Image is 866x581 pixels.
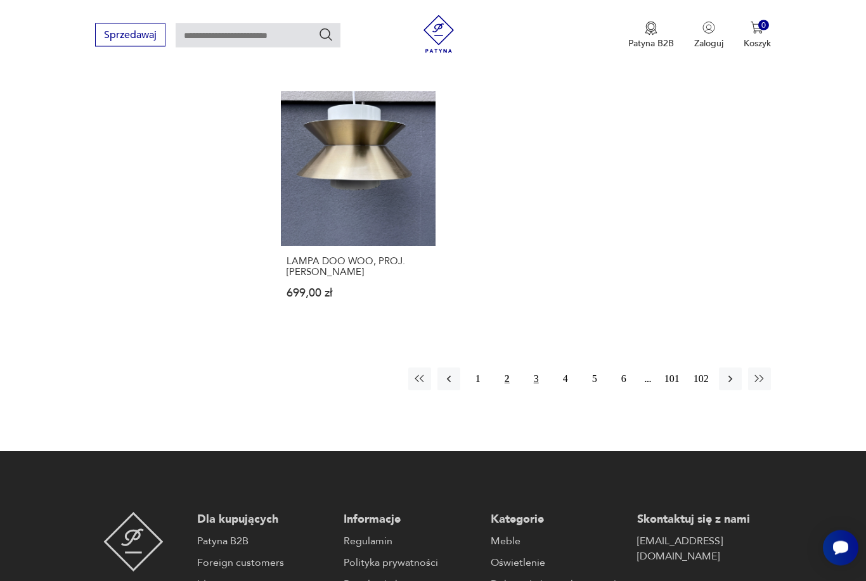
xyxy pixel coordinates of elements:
a: Oświetlenie [491,556,624,571]
a: LAMPA DOO WOO, PROJ. LOUIS POULSENLAMPA DOO WOO, PROJ. [PERSON_NAME]699,00 zł [281,92,436,324]
button: 0Koszyk [744,22,771,49]
a: Ikona medaluPatyna B2B [628,22,674,49]
p: Zaloguj [694,37,723,49]
a: Regulamin [344,534,477,549]
img: Ikona medalu [645,22,657,35]
button: 6 [612,368,635,391]
h3: LAMPA DOO WOO, PROJ. [PERSON_NAME] [287,257,430,278]
button: Zaloguj [694,22,723,49]
iframe: Smartsupp widget button [823,530,858,566]
button: 3 [525,368,548,391]
img: Patyna - sklep z meblami i dekoracjami vintage [103,513,164,572]
button: 1 [467,368,489,391]
button: Sprzedawaj [95,23,165,47]
p: Koszyk [744,37,771,49]
a: Sprzedawaj [95,32,165,41]
a: Foreign customers [197,556,331,571]
a: Patyna B2B [197,534,331,549]
p: 699,00 zł [287,288,430,299]
p: Kategorie [491,513,624,528]
a: Polityka prywatności [344,556,477,571]
button: 2 [496,368,519,391]
p: Dla kupujących [197,513,331,528]
button: 101 [661,368,683,391]
p: Patyna B2B [628,37,674,49]
a: Meble [491,534,624,549]
img: Patyna - sklep z meblami i dekoracjami vintage [420,15,458,53]
p: Informacje [344,513,477,528]
button: Szukaj [318,27,333,42]
a: [EMAIL_ADDRESS][DOMAIN_NAME] [637,534,771,565]
img: Ikona koszyka [751,22,763,34]
button: 5 [583,368,606,391]
button: Patyna B2B [628,22,674,49]
div: 0 [758,20,769,31]
button: 102 [690,368,713,391]
img: Ikonka użytkownika [702,22,715,34]
button: 4 [554,368,577,391]
p: Skontaktuj się z nami [637,513,771,528]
